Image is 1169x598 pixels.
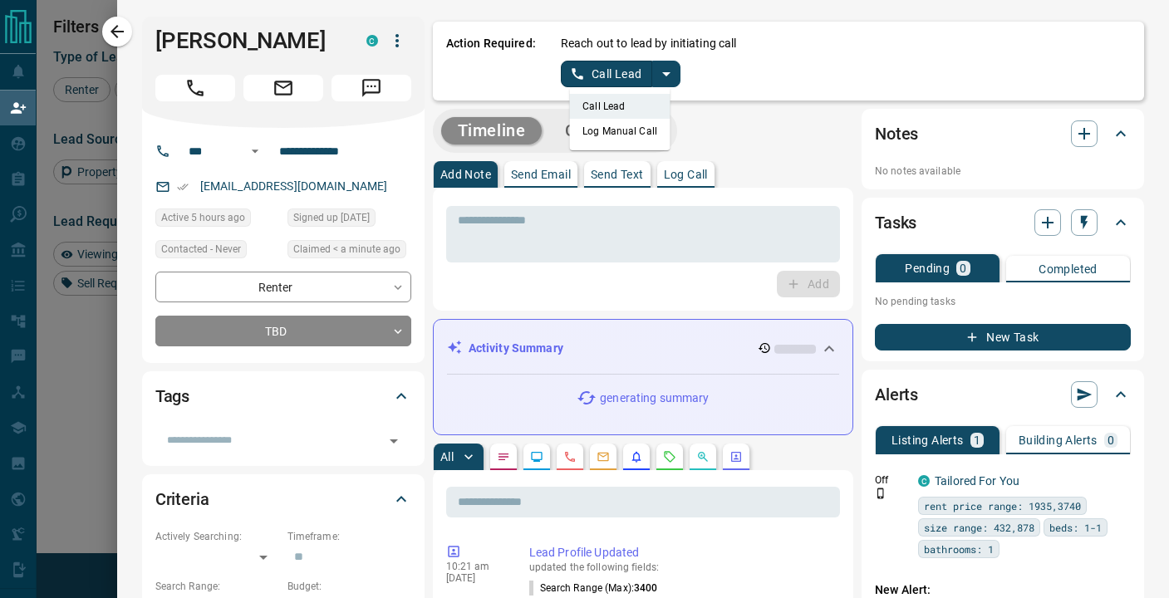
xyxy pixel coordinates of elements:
[561,61,681,87] div: split button
[569,119,670,144] li: Log Manual Call
[446,561,504,572] p: 10:21 am
[918,475,930,487] div: condos.ca
[446,572,504,584] p: [DATE]
[243,75,323,101] span: Email
[155,316,411,346] div: TBD
[155,27,341,54] h1: [PERSON_NAME]
[1019,434,1098,446] p: Building Alerts
[875,289,1131,314] p: No pending tasks
[440,169,491,180] p: Add Note
[332,75,411,101] span: Message
[287,208,411,232] div: Mon Mar 11 2024
[875,375,1131,414] div: Alerts
[293,241,400,257] span: Claimed < a minute ago
[497,450,510,463] svg: Notes
[591,169,644,180] p: Send Text
[530,450,543,463] svg: Lead Browsing Activity
[924,519,1034,536] span: size range: 432,878
[287,240,411,263] div: Fri Sep 12 2025
[875,164,1131,179] p: No notes available
[161,241,241,257] span: Contacted - Never
[382,429,405,453] button: Open
[875,324,1131,350] button: New Task
[924,498,1081,514] span: rent price range: 1935,3740
[1049,519,1102,536] span: beds: 1-1
[891,434,964,446] p: Listing Alerts
[875,114,1131,154] div: Notes
[875,203,1131,243] div: Tasks
[561,35,737,52] p: Reach out to lead by initiating call
[529,561,833,573] p: updated the following fields:
[875,209,916,236] h2: Tasks
[446,35,536,87] p: Action Required:
[447,333,839,364] div: Activity Summary
[441,117,543,145] button: Timeline
[875,381,918,408] h2: Alerts
[177,181,189,193] svg: Email Verified
[561,61,653,87] button: Call Lead
[287,579,411,594] p: Budget:
[634,582,657,594] span: 3400
[1039,263,1098,275] p: Completed
[548,117,669,145] button: Campaigns
[597,450,610,463] svg: Emails
[293,209,370,226] span: Signed up [DATE]
[729,450,743,463] svg: Agent Actions
[155,376,411,416] div: Tags
[935,474,1019,488] a: Tailored For You
[155,75,235,101] span: Call
[155,529,279,544] p: Actively Searching:
[664,169,708,180] p: Log Call
[529,581,658,596] p: Search Range (Max) :
[366,35,378,47] div: condos.ca
[630,450,643,463] svg: Listing Alerts
[155,208,279,232] div: Fri Sep 12 2025
[905,262,950,274] p: Pending
[1108,434,1114,446] p: 0
[287,529,411,544] p: Timeframe:
[924,541,994,557] span: bathrooms: 1
[974,434,980,446] p: 1
[875,488,887,499] svg: Push Notification Only
[155,579,279,594] p: Search Range:
[696,450,710,463] svg: Opportunities
[440,451,454,463] p: All
[960,262,966,274] p: 0
[155,479,411,519] div: Criteria
[875,473,908,488] p: Off
[469,340,563,357] p: Activity Summary
[155,486,209,512] h2: Criteria
[563,450,577,463] svg: Calls
[245,141,265,161] button: Open
[155,272,411,302] div: Renter
[663,450,676,463] svg: Requests
[569,94,670,119] li: Call Lead
[200,179,388,193] a: [EMAIL_ADDRESS][DOMAIN_NAME]
[600,390,709,407] p: generating summary
[161,209,245,226] span: Active 5 hours ago
[155,383,189,409] h2: Tags
[875,120,918,147] h2: Notes
[511,169,571,180] p: Send Email
[529,544,833,561] p: Lead Profile Updated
